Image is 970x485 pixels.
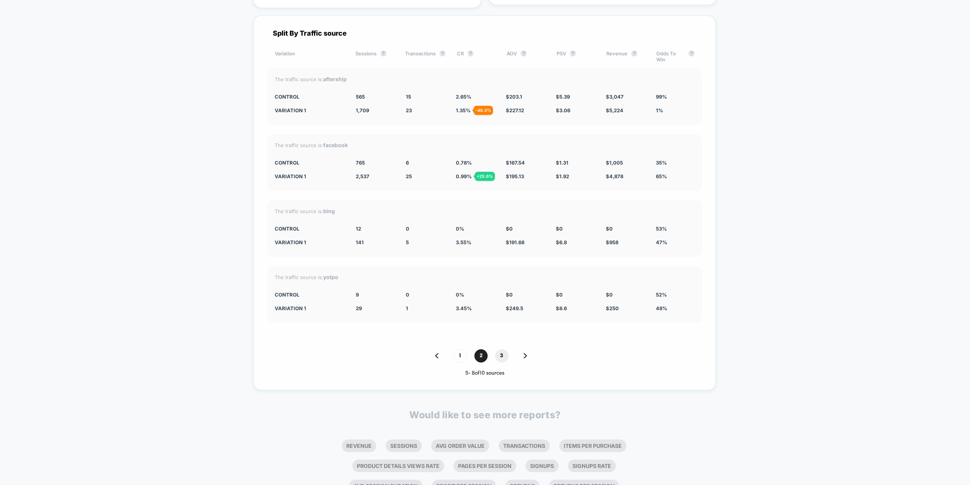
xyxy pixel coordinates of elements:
div: 1% [656,107,695,113]
span: 0.78 % [456,160,472,166]
span: $ 0 [506,292,513,298]
span: $ 3,047 [606,94,624,100]
span: 12 [356,226,361,232]
div: 5 - 8 of 10 sources [267,370,702,377]
div: Variation 1 [275,107,344,113]
div: Odds To Win [656,50,695,63]
span: 23 [406,107,412,113]
button: ? [380,50,386,57]
div: 99% [656,94,695,100]
span: $ 1.92 [556,173,569,179]
li: Sessions [386,439,422,452]
span: 25 [406,173,412,179]
span: 565 [356,94,365,100]
div: Variation 1 [275,305,344,311]
span: 1,709 [356,107,369,113]
li: Signups [526,460,559,472]
span: $ 191.68 [506,239,524,245]
div: Sessions [355,50,394,63]
span: 0 [406,226,409,232]
span: 15 [406,94,411,100]
span: 1 [454,349,467,363]
span: 29 [356,305,362,311]
div: 53% [656,226,695,232]
span: $ 203.1 [506,94,522,100]
div: The traffic source is: [275,208,695,214]
span: $ 195.13 [506,173,524,179]
span: 0 [406,292,409,298]
div: CONTROL [275,292,344,298]
div: AOV [507,50,545,63]
span: 5 [406,239,409,245]
span: $ 0 [556,292,563,298]
span: $ 0 [606,292,613,298]
span: 765 [356,160,365,166]
span: 1 [406,305,408,311]
div: Split By Traffic source [267,29,702,37]
div: The traffic source is: [275,76,695,82]
img: pagination back [435,353,438,358]
p: Would like to see more reports? [409,409,561,421]
span: $ 8.6 [556,305,567,311]
span: $ 4,878 [606,173,623,179]
div: The traffic source is: [275,274,695,280]
div: + 25.6 % [475,172,495,181]
li: Items Per Purchase [559,439,626,452]
div: CONTROL [275,94,344,100]
span: $ 5,224 [606,107,623,113]
li: Transactions [499,439,550,452]
strong: aftership [323,76,347,82]
span: 141 [356,239,364,245]
li: Pages Per Session [454,460,516,472]
span: $ 0 [606,226,613,232]
div: 35% [656,160,695,166]
img: pagination forward [524,353,527,358]
span: $ 0 [556,226,563,232]
div: Variation [275,50,344,63]
button: ? [631,50,637,57]
li: Product Details Views Rate [352,460,444,472]
span: $ 250 [606,305,619,311]
button: ? [440,50,446,57]
div: 65% [656,173,695,179]
span: 2,537 [356,173,369,179]
span: $ 249.5 [506,305,523,311]
strong: yotpo [323,274,338,280]
span: $ 6.8 [556,239,567,245]
strong: bing [323,208,335,214]
div: Revenue [606,50,645,63]
span: $ 227.12 [506,107,524,113]
div: CONTROL [275,160,344,166]
span: 0 % [456,292,464,298]
span: 1.35 % [456,107,471,113]
li: Avg Order Value [431,439,489,452]
div: PSV [557,50,595,63]
button: ? [688,50,695,57]
span: $ 0 [506,226,513,232]
strong: facebook [323,142,348,148]
div: CONTROL [275,226,344,232]
span: $ 5.39 [556,94,570,100]
span: 0 % [456,226,464,232]
span: $ 958 [606,239,618,245]
li: Signups Rate [568,460,616,472]
span: 3.55 % [456,239,471,245]
span: $ 1,005 [606,160,623,166]
div: 47% [656,239,695,245]
span: 2 [474,349,488,363]
span: 0.99 % [456,173,472,179]
span: $ 167.54 [506,160,525,166]
li: Revenue [342,439,376,452]
div: Transactions [405,50,446,63]
button: ? [521,50,527,57]
button: ? [570,50,576,57]
div: 48% [656,305,695,311]
div: The traffic source is: [275,142,695,148]
div: 52% [656,292,695,298]
button: ? [468,50,474,57]
span: $ 3.06 [556,107,570,113]
div: CR [457,50,495,63]
span: 3.45 % [456,305,472,311]
div: Variation 1 [275,173,344,179]
span: 9 [356,292,359,298]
